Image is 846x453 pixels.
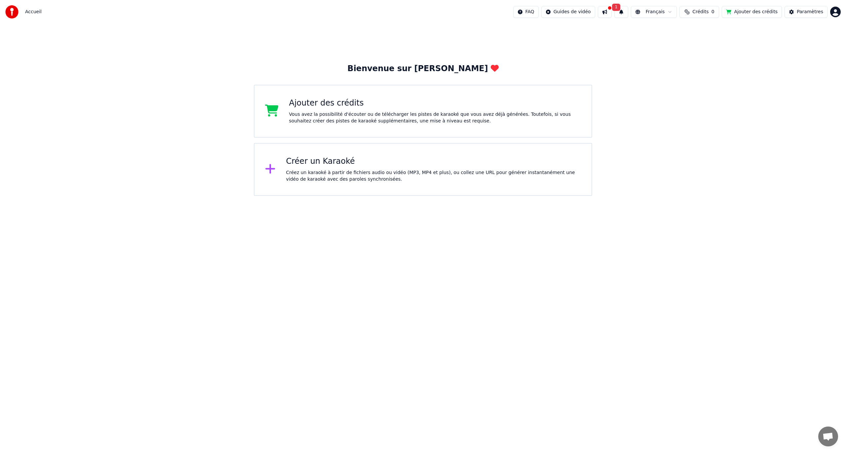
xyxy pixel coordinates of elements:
[692,9,709,15] span: Crédits
[286,156,581,167] div: Créer un Karaoké
[679,6,719,18] button: Crédits0
[286,169,581,183] div: Créez un karaoké à partir de fichiers audio ou vidéo (MP3, MP4 et plus), ou collez une URL pour g...
[785,6,827,18] button: Paramètres
[5,5,19,19] img: youka
[614,6,628,18] button: 1
[25,9,42,15] nav: breadcrumb
[818,427,838,446] div: Ouvrir le chat
[25,9,42,15] span: Accueil
[513,6,539,18] button: FAQ
[289,98,581,109] div: Ajouter des crédits
[541,6,595,18] button: Guides de vidéo
[612,4,621,11] span: 1
[347,64,498,74] div: Bienvenue sur [PERSON_NAME]
[711,9,714,15] span: 0
[289,111,581,124] div: Vous avez la possibilité d'écouter ou de télécharger les pistes de karaoké que vous avez déjà gén...
[722,6,782,18] button: Ajouter des crédits
[797,9,823,15] div: Paramètres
